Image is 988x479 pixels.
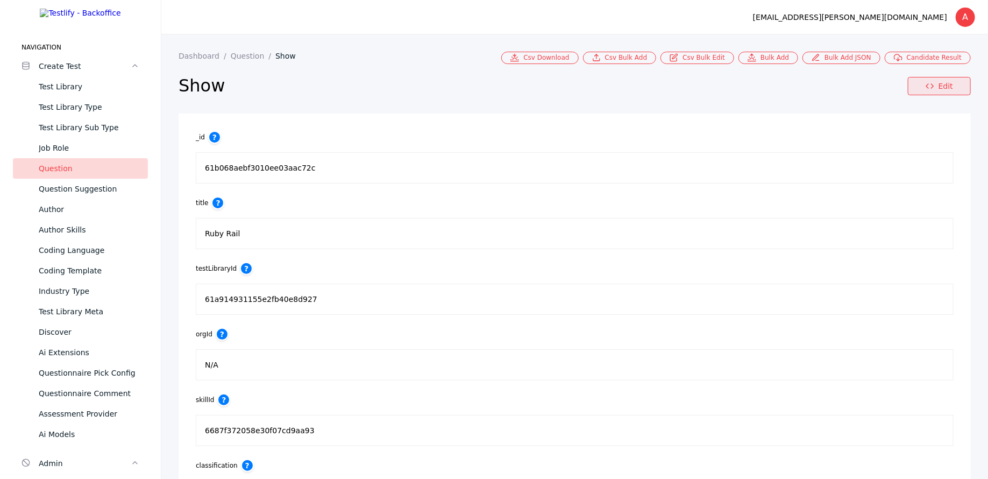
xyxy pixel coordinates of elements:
a: Question Suggestion [13,179,148,199]
a: Job Role [13,138,148,158]
div: Coding Template [39,264,139,277]
div: Test Library Sub Type [39,121,139,134]
div: Test Library Type [39,101,139,114]
span: Unique identifier for the question record [208,131,221,144]
div: Admin [39,457,131,470]
a: Test Library Type [13,97,148,117]
a: Question [13,158,148,179]
a: Industry Type [13,281,148,301]
a: Test Library [13,76,148,97]
div: Questionnaire Comment [39,387,139,400]
span: Test library that contains this question [240,262,253,275]
a: Bulk Add JSON [802,52,880,64]
a: Author Skills [13,220,148,240]
div: Question Suggestion [39,182,139,195]
label: _id [196,131,221,144]
a: Questionnaire Pick Config [13,363,148,383]
a: Show [275,52,304,60]
div: Ai Extensions [39,346,139,359]
label: orgId [196,328,229,341]
a: Test Library Meta [13,301,148,322]
div: Test Library Meta [39,305,139,318]
a: Csv Download [501,52,578,64]
label: title [196,196,224,209]
a: Bulk Add [738,52,798,64]
label: skillId [196,393,230,406]
div: Ai Models [39,428,139,441]
div: Industry Type [39,285,139,298]
img: Testlify - Backoffice [40,9,120,17]
a: Questionnaire Comment [13,383,148,404]
a: Dashboard [179,52,231,60]
div: Questionnaire Pick Config [39,367,139,379]
a: Csv Bulk Edit [660,52,734,64]
a: Assessment Provider [13,404,148,424]
div: 6687f372058e30f07cd9aa93 [205,424,944,437]
div: Job Role [39,142,139,154]
a: Edit [908,77,971,95]
div: Coding Language [39,244,139,257]
div: Test Library [39,80,139,93]
a: Test Library Sub Type [13,117,148,138]
span: Skill or competency being assessed by this question [217,393,230,406]
div: Author Skills [39,223,139,236]
div: Question [39,162,139,175]
a: Ai Extensions [13,342,148,363]
span: Question type classification (e.g., Single Select, Multi Select, Coding) [241,459,254,472]
label: testLibraryId [196,262,253,275]
div: 61b068aebf3010ee03aac72c [205,161,944,174]
label: Navigation [13,43,148,52]
div: [EMAIL_ADDRESS][PERSON_NAME][DOMAIN_NAME] [753,11,947,24]
div: A [956,8,975,27]
span: Organization ID that owns this question [216,328,229,341]
a: Csv Bulk Add [583,52,657,64]
a: Author [13,199,148,220]
div: Discover [39,326,139,339]
a: Coding Language [13,240,148,260]
div: 61a914931155e2fb40e8d927 [205,293,944,306]
a: Question [231,52,275,60]
label: classification [196,459,254,472]
div: Assessment Provider [39,407,139,420]
div: Author [39,203,139,216]
div: Create Test [39,60,131,73]
a: Coding Template [13,260,148,281]
div: N/A [205,358,944,371]
a: Discover [13,322,148,342]
a: Ai Models [13,424,148,445]
a: Candidate Result [885,52,971,64]
span: Title or name of the question [211,196,224,209]
div: Ruby Rail [205,227,944,240]
h2: Show [179,75,908,96]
